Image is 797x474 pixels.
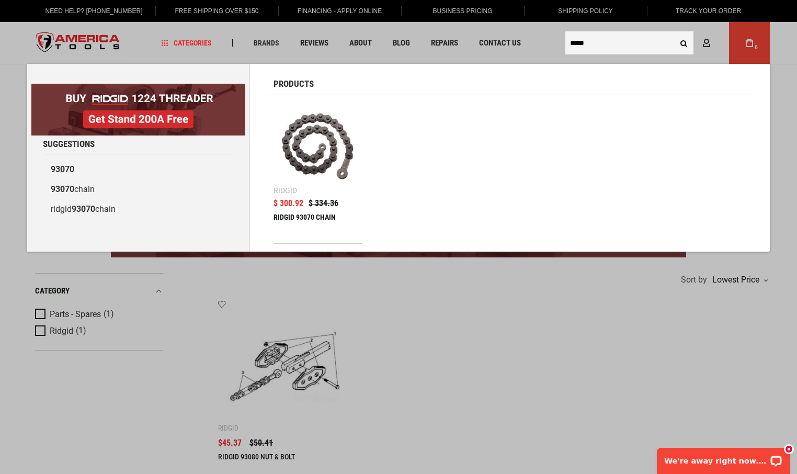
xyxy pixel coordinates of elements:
[43,140,95,149] span: Suggestions
[309,199,338,208] span: $ 334.36
[43,199,234,219] a: ridgid93070chain
[162,39,212,47] span: Categories
[31,84,245,92] a: BOGO: Buy RIDGID® 1224 Threader, Get Stand 200A Free!
[274,80,314,88] span: Products
[43,179,234,199] a: 93070chain
[249,36,284,50] a: Brands
[674,33,693,53] button: Search
[31,84,245,136] img: BOGO: Buy RIDGID® 1224 Threader, Get Stand 200A Free!
[274,199,303,208] span: $ 300.92
[51,164,74,174] b: 93070
[72,204,95,214] b: 93070
[43,160,234,179] a: 93070
[157,36,217,50] a: Categories
[274,213,362,238] div: RIDGID 93070 CHAIN
[274,103,362,243] a: RIDGID 93070 CHAIN Ridgid $ 334.36 $ 300.92 RIDGID 93070 CHAIN
[650,441,797,474] iframe: LiveChat chat widget
[254,39,279,47] span: Brands
[279,108,357,186] img: RIDGID 93070 CHAIN
[274,187,297,194] div: Ridgid
[51,184,74,194] b: 93070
